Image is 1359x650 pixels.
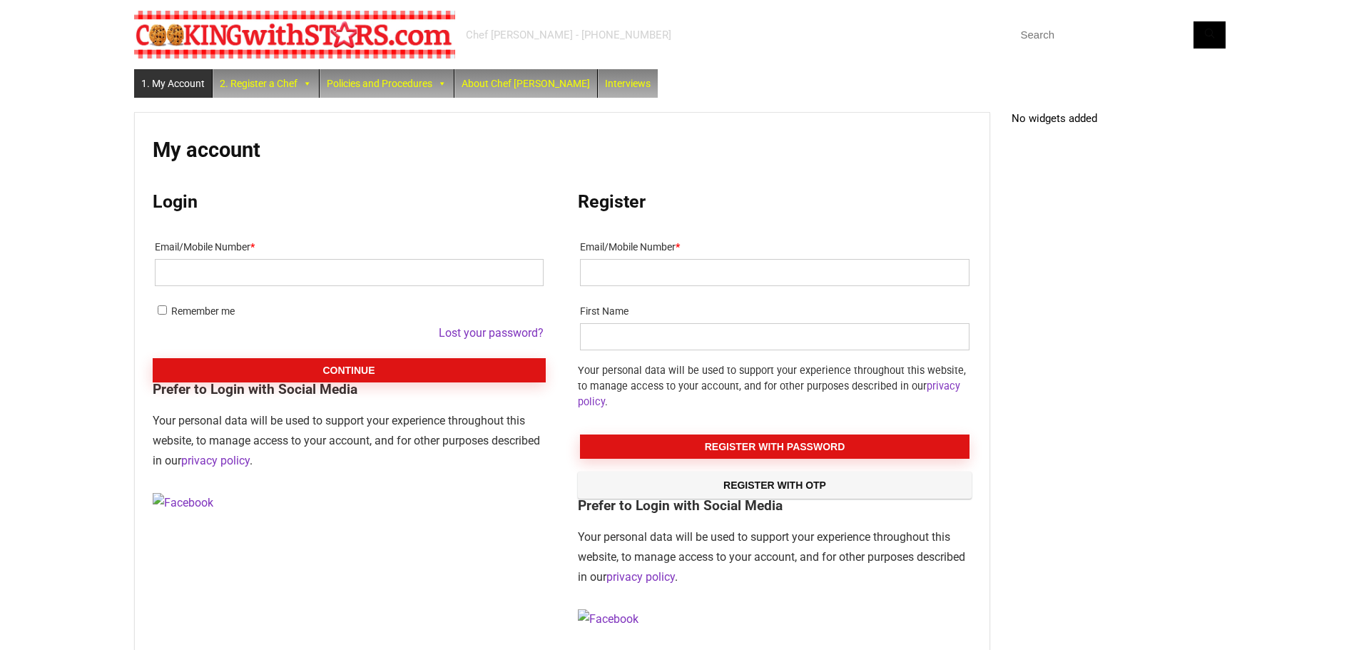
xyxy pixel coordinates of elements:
[153,358,546,382] button: Continue
[153,382,546,396] legend: Prefer to Login with Social Media
[578,472,971,499] input: Register with OTP
[454,69,597,98] a: About Chef [PERSON_NAME]
[578,363,971,410] p: Your personal data will be used to support your experience throughout this website, to manage acc...
[153,411,546,471] p: Your personal data will be used to support your experience throughout this website, to manage acc...
[466,28,671,42] div: Chef [PERSON_NAME] - [PHONE_NUMBER]
[606,570,675,584] a: privacy policy
[580,435,969,459] button: Register With Password
[578,499,971,512] legend: Prefer to Login with Social Media
[134,11,455,59] img: Chef Paula's Cooking With Stars
[181,454,250,467] a: privacy policy
[1193,21,1226,49] button: Search
[153,493,213,513] img: Facebook
[578,609,638,629] img: Facebook
[134,69,212,98] a: 1. My Account
[578,191,971,213] h2: Register
[213,69,319,98] a: 2. Register a Chef
[153,191,546,213] h2: Login
[578,527,971,587] p: Your personal data will be used to support your experience throughout this website, to manage acc...
[580,237,969,259] label: Email/Mobile Number
[1012,21,1226,49] input: Search
[1012,112,1226,125] p: No widgets added
[320,69,454,98] a: Policies and Procedures
[439,323,544,343] a: Lost your password?
[153,138,972,162] h1: My account
[155,237,544,259] label: Email/Mobile Number
[171,305,235,317] span: Remember me
[598,69,658,98] a: Interviews
[158,305,167,315] input: Remember me
[580,301,969,323] label: First Name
